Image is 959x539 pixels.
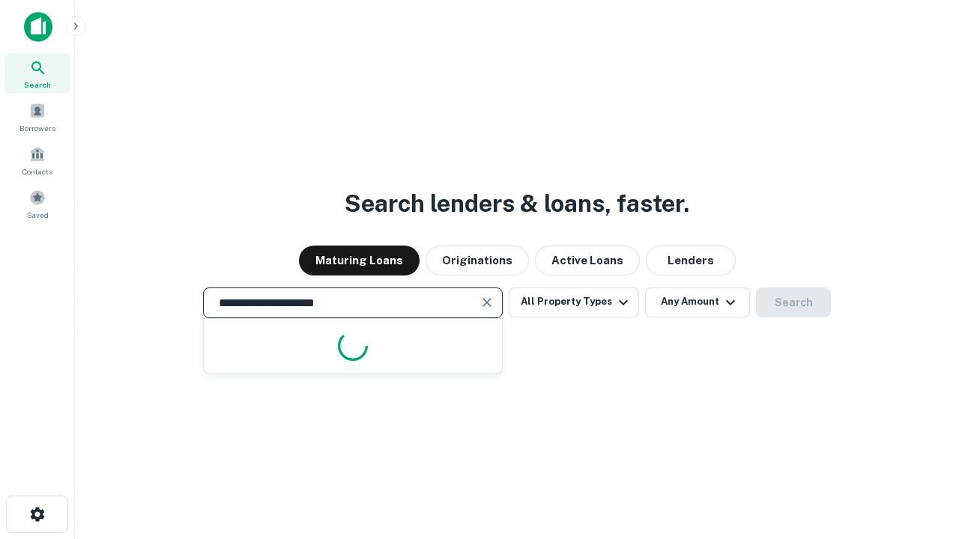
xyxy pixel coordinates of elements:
[24,12,52,42] img: capitalize-icon.png
[19,122,55,134] span: Borrowers
[345,186,689,222] h3: Search lenders & loans, faster.
[299,246,420,275] button: Maturing Loans
[477,292,497,313] button: Clear
[4,140,70,180] a: Contacts
[24,79,51,91] span: Search
[22,165,52,177] span: Contacts
[4,53,70,94] a: Search
[645,287,750,317] button: Any Amount
[4,97,70,137] a: Borrowers
[646,246,736,275] button: Lenders
[509,287,639,317] button: All Property Types
[884,419,959,491] iframe: Chat Widget
[4,183,70,224] a: Saved
[27,209,49,221] span: Saved
[426,246,529,275] button: Originations
[535,246,640,275] button: Active Loans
